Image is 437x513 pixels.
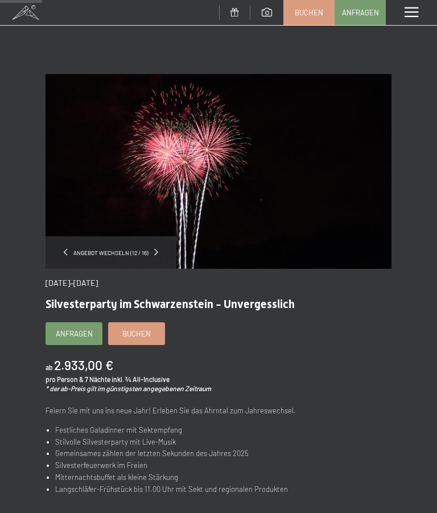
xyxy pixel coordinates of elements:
li: Langschläfer-Frühstück bis 11.00 Uhr mit Sekt und regionalen Produkten [55,483,391,495]
span: Buchen [122,329,151,339]
span: Anfragen [342,7,379,18]
li: Gemeinsames zählen der letzten Sekunden des Jahres 2025 [55,448,391,459]
span: 7 Nächte [85,375,110,383]
span: inkl. ¾ All-Inclusive [112,375,170,383]
span: ab [46,363,53,371]
span: Silvesterparty im Schwarzenstein - Unvergesslich [46,297,295,311]
span: Buchen [295,7,323,18]
a: Buchen [284,1,334,24]
a: Anfragen [46,323,102,344]
span: Angebot wechseln (12 / 16) [68,249,154,257]
a: Anfragen [335,1,385,24]
span: [DATE]–[DATE] [46,278,98,288]
p: Feiern Sie mit uns ins neue Jahr! Erleben Sie das Ahrntal zum Jahreswechsel. [46,405,391,417]
span: pro Person & [46,375,84,383]
li: Mitternachtsbuffet als kleine Stärkung [55,471,391,483]
span: Anfragen [56,329,93,339]
li: Stilvolle Silvesterparty mit Live-Musik [55,436,391,448]
li: Festliches Galadinner mit Sektempfang [55,424,391,436]
b: 2.933,00 € [54,357,113,373]
em: * der ab-Preis gilt im günstigsten angegebenen Zeitraum [46,384,211,392]
a: Buchen [109,323,164,344]
li: Silvesterfeuerwerk im Freien [55,459,391,471]
img: Silvesterparty im Schwarzenstein - Unvergesslich [46,74,391,269]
